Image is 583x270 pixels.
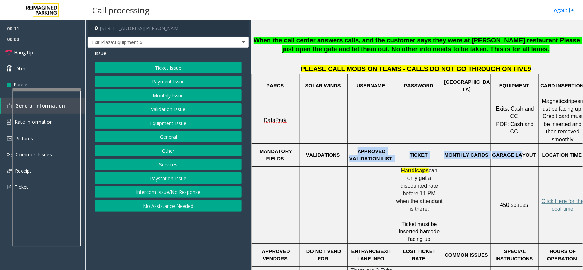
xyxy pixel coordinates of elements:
[7,103,12,108] img: 'icon'
[7,136,12,141] img: 'icon'
[14,81,27,88] span: Pause
[89,2,153,18] h3: Call processing
[95,186,242,198] button: Intercom Issue/No Response
[444,152,488,158] span: MONTHLY CARDS
[88,37,216,48] span: Exit Plaza\Equipment 6
[95,172,242,184] button: Paystation Issue
[95,131,242,143] button: General
[496,248,533,261] span: SPECIAL INSTRUCTIONS
[499,83,529,88] span: EQUIPMENT
[399,221,440,242] span: Ticket must be inserted barcode facing up
[564,98,580,104] span: stripes
[410,152,428,158] span: TICKET
[445,252,488,258] span: COMMON ISSUES
[15,65,27,72] span: Dtmf
[7,152,12,157] img: 'icon'
[305,83,341,88] span: SOLAR WINDS
[7,119,11,125] img: 'icon'
[547,248,577,261] span: HOURS OF OPERATION
[254,37,582,53] span: When the call center answers calls, and the customer says they were at [PERSON_NAME] restaurant P...
[260,148,293,161] span: MANDATORY FIELDS
[401,168,429,173] span: Handicaps
[14,49,33,56] span: Hang Up
[7,184,11,190] img: 'icon'
[500,202,528,208] span: 450 spaces
[95,159,242,170] button: Services
[301,65,531,72] span: PLEASE CALL MODS ON TEAMS - CALLS DO NOT GO THROUGH ON FIVE9
[444,79,490,92] span: [GEOGRAPHIC_DATA]
[95,200,242,212] button: No Assistance Needed
[95,117,242,129] button: Equipment Issue
[264,117,287,124] span: DataPark
[95,103,242,115] button: Validation Issue
[7,169,12,173] img: 'icon'
[357,83,385,88] span: USERNAME
[266,83,284,88] span: PARCS
[95,76,242,87] button: Payment Issue
[492,152,536,158] span: GARAGE LAYOUT
[262,248,291,261] span: APPROVED VENDORS
[95,89,242,101] button: Monthly Issue
[95,49,106,57] span: Issue
[542,152,582,158] span: LOCATION TIME
[95,62,242,73] button: Ticket Issue
[88,20,249,37] h4: [STREET_ADDRESS][PERSON_NAME]
[542,98,564,104] span: Magnetic
[403,248,437,261] span: LOST TICKET RATE
[95,145,242,156] button: Other
[351,248,393,261] span: ENTRANCE/EXIT LANE INFO
[396,168,444,212] span: can only get a discounted rate before 11 PM when the attendant is there.
[306,248,343,261] span: DO NOT VEND FOR
[551,6,574,14] a: Logout
[349,148,392,161] span: APPROVED VALIDATION LIST
[496,106,536,119] span: Exits: Cash and CC
[306,152,340,158] span: VALIDATIONS
[1,98,85,114] a: General Information
[569,6,574,14] img: logout
[404,83,433,88] span: PASSWORD
[496,121,536,134] span: POF: Cash and CC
